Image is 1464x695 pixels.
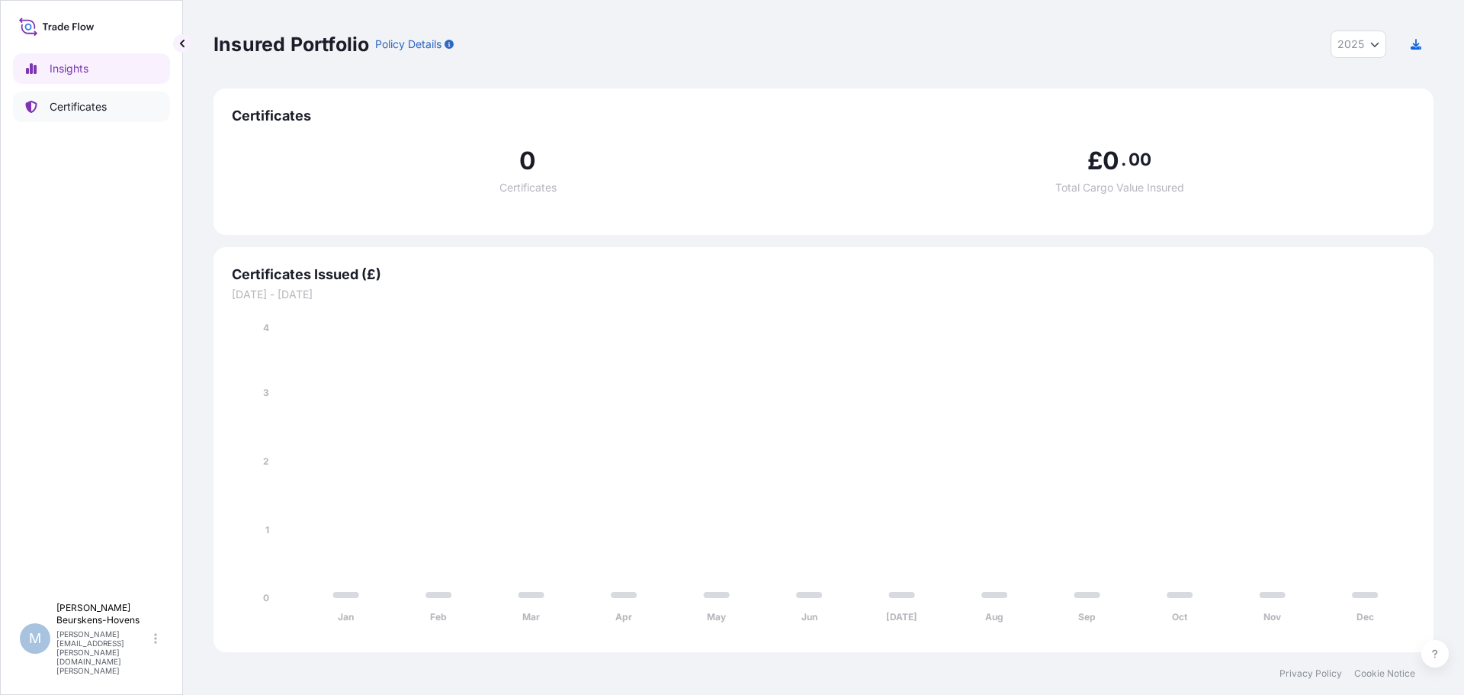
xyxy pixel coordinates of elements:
[1356,611,1374,623] tspan: Dec
[50,99,107,114] p: Certificates
[707,611,727,623] tspan: May
[265,524,269,536] tspan: 1
[522,611,540,623] tspan: Mar
[1087,149,1103,173] span: £
[1055,182,1184,193] span: Total Cargo Value Insured
[232,107,1415,125] span: Certificates
[232,287,1415,302] span: [DATE] - [DATE]
[263,455,269,467] tspan: 2
[1128,153,1151,166] span: 00
[1121,153,1126,166] span: .
[1331,31,1386,58] button: Year Selector
[1354,668,1415,680] a: Cookie Notice
[886,611,917,623] tspan: [DATE]
[985,611,1003,623] tspan: Aug
[56,602,151,626] p: [PERSON_NAME] Beurskens-Hovens
[801,611,817,623] tspan: Jun
[430,611,447,623] tspan: Feb
[232,265,1415,284] span: Certificates Issued (£)
[13,53,170,84] a: Insights
[1263,611,1282,623] tspan: Nov
[1279,668,1342,680] a: Privacy Policy
[50,61,88,76] p: Insights
[56,629,151,675] p: [PERSON_NAME][EMAIL_ADDRESS][PERSON_NAME][DOMAIN_NAME][PERSON_NAME]
[1078,611,1096,623] tspan: Sep
[29,631,41,646] span: M
[375,37,441,52] p: Policy Details
[1172,611,1188,623] tspan: Oct
[263,322,269,333] tspan: 4
[615,611,632,623] tspan: Apr
[263,592,269,603] tspan: 0
[338,611,354,623] tspan: Jan
[263,387,269,398] tspan: 3
[1337,37,1364,52] span: 2025
[499,182,557,193] span: Certificates
[213,32,369,56] p: Insured Portfolio
[1103,149,1119,173] span: 0
[13,92,170,122] a: Certificates
[519,149,536,173] span: 0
